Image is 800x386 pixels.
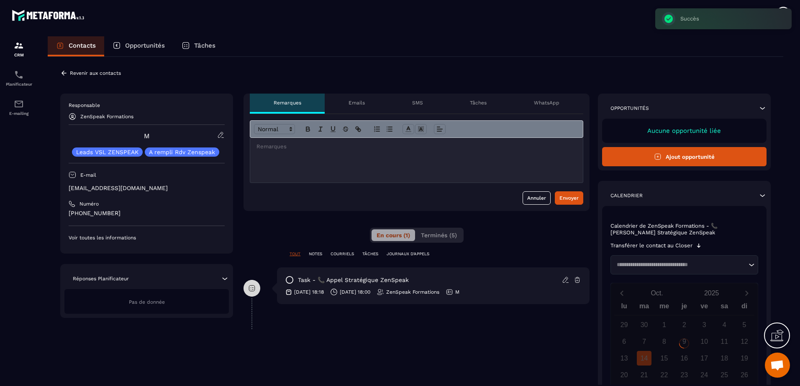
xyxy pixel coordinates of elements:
[349,99,365,106] p: Emails
[2,111,36,116] p: E-mailing
[69,209,225,217] p: [PHONE_NUMBER]
[80,172,96,178] p: E-mail
[614,261,746,269] input: Search for option
[362,251,378,257] p: TÂCHES
[12,8,87,23] img: logo
[610,105,649,112] p: Opportunités
[125,42,165,49] p: Opportunités
[2,82,36,86] p: Planificateur
[48,36,104,56] a: Contacts
[610,192,643,199] p: Calendrier
[2,63,36,93] a: schedulerschedulerPlanificateur
[173,36,224,56] a: Tâches
[70,70,121,76] p: Revenir aux contacts
[69,42,96,49] p: Contacts
[340,289,370,295] p: [DATE] 18:00
[470,99,487,106] p: Tâches
[144,132,150,140] a: M
[455,289,459,295] p: M
[69,102,225,109] p: Responsable
[416,229,462,241] button: Terminés (5)
[534,99,559,106] p: WhatsApp
[387,251,429,257] p: JOURNAUX D'APPELS
[331,251,354,257] p: COURRIELS
[104,36,173,56] a: Opportunités
[309,251,322,257] p: NOTES
[274,99,301,106] p: Remarques
[14,41,24,51] img: formation
[298,276,409,284] p: task - 📞 Appel Stratégique ZenSpeak
[610,255,758,274] div: Search for option
[765,353,790,378] div: Ouvrir le chat
[290,251,300,257] p: TOUT
[610,127,758,135] p: Aucune opportunité liée
[377,232,410,239] span: En cours (1)
[2,53,36,57] p: CRM
[2,34,36,63] a: formationformationCRM
[294,289,324,295] p: [DATE] 18:18
[73,275,129,282] p: Réponses Planificateur
[69,234,225,241] p: Voir toutes les informations
[79,201,99,207] p: Numéro
[559,194,579,202] div: Envoyer
[372,229,415,241] button: En cours (1)
[2,93,36,122] a: emailemailE-mailing
[555,191,583,205] button: Envoyer
[412,99,423,106] p: SMS
[149,149,215,155] p: A rempli Rdv Zenspeak
[523,191,551,205] button: Annuler
[80,114,133,119] p: ZenSpeak Formations
[14,99,24,109] img: email
[14,70,24,80] img: scheduler
[69,184,225,192] p: [EMAIL_ADDRESS][DOMAIN_NAME]
[421,232,457,239] span: Terminés (5)
[129,299,165,305] span: Pas de donnée
[194,42,215,49] p: Tâches
[76,149,138,155] p: Leads VSL ZENSPEAK
[610,242,692,249] p: Transférer le contact au Closer
[386,289,439,295] p: ZenSpeak Formations
[610,223,758,236] p: Calendrier de ZenSpeak Formations - 📞 [PERSON_NAME] Stratégique ZenSpeak
[602,147,767,166] button: Ajout opportunité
